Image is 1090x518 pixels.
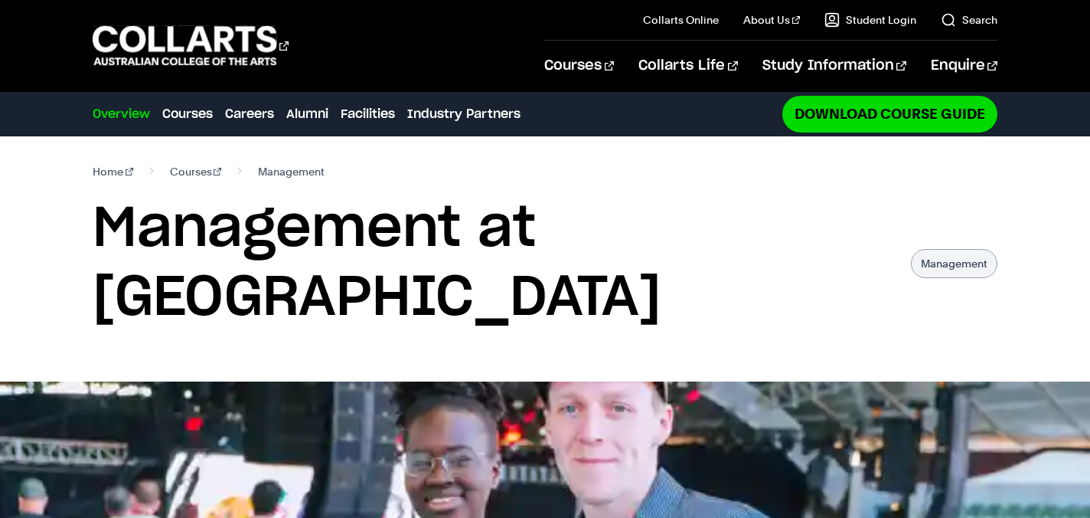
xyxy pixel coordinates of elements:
[762,41,906,91] a: Study Information
[170,161,222,182] a: Courses
[544,41,614,91] a: Courses
[407,105,521,123] a: Industry Partners
[643,12,719,28] a: Collarts Online
[93,195,896,333] h1: Management at [GEOGRAPHIC_DATA]
[162,105,213,123] a: Courses
[638,41,737,91] a: Collarts Life
[782,96,997,132] a: Download Course Guide
[824,12,916,28] a: Student Login
[743,12,800,28] a: About Us
[911,249,997,278] p: Management
[286,105,328,123] a: Alumni
[225,105,274,123] a: Careers
[258,161,325,182] span: Management
[93,24,289,67] div: Go to homepage
[941,12,997,28] a: Search
[931,41,997,91] a: Enquire
[341,105,395,123] a: Facilities
[93,161,133,182] a: Home
[93,105,150,123] a: Overview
